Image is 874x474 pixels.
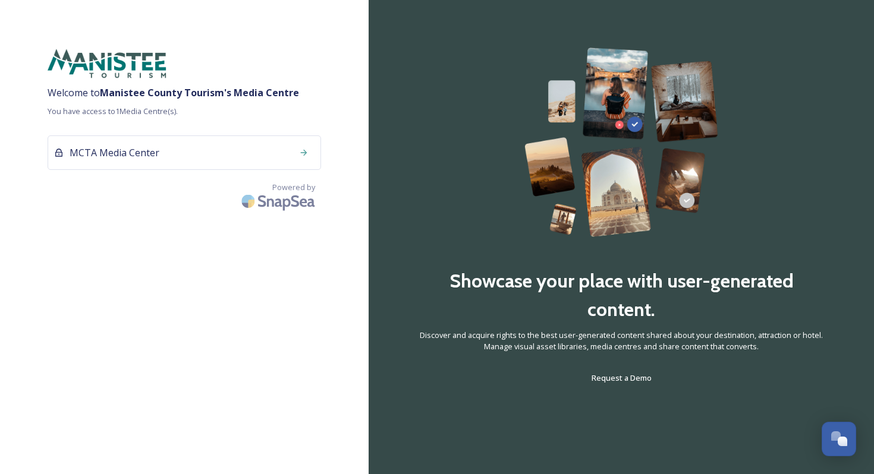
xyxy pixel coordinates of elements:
span: You have access to 1 Media Centre(s). [48,106,321,117]
a: MCTA Media Center [48,135,321,176]
span: MCTA Media Center [70,146,159,160]
span: Welcome to [48,86,321,100]
strong: Manistee County Tourism 's Media Centre [100,86,299,99]
button: Open Chat [822,422,856,456]
img: SnapSea Logo [238,187,321,215]
span: Discover and acquire rights to the best user-generated content shared about your destination, att... [416,330,826,352]
img: manisteetourism-webheader.png [48,48,166,80]
a: Request a Demo [592,371,652,385]
span: Powered by [272,182,315,193]
img: 63b42ca75bacad526042e722_Group%20154-p-800.png [524,48,718,237]
span: Request a Demo [592,372,652,383]
h2: Showcase your place with user-generated content. [416,267,826,324]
